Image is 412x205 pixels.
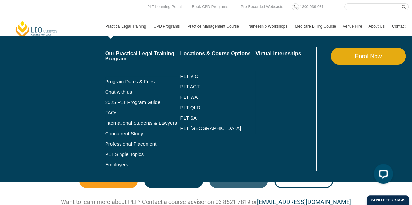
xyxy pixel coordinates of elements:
[105,152,180,157] a: PLT Single Topics
[257,198,351,205] a: [EMAIL_ADDRESS][DOMAIN_NAME]
[105,110,180,115] a: FAQs
[180,95,239,100] a: PLT WA
[105,51,180,61] a: Our Practical Legal Training Program
[368,161,396,189] iframe: LiveChat chat widget
[180,105,255,110] a: PLT QLD
[180,126,255,131] a: PLT [GEOGRAPHIC_DATA]
[300,5,323,9] span: 1300 039 031
[15,20,58,39] a: [PERSON_NAME] Centre for Law
[105,162,180,167] a: Employers
[190,3,230,10] a: Book CPD Programs
[105,121,180,126] a: International Students & Lawyers
[105,141,180,147] a: Professional Placement
[239,3,285,10] a: Pre-Recorded Webcasts
[105,89,180,95] a: Chat with us
[339,17,365,36] a: Venue Hire
[180,84,255,89] a: PLT ACT
[365,17,389,36] a: About Us
[180,115,255,121] a: PLT SA
[105,79,180,84] a: Program Dates & Fees
[150,17,184,36] a: CPD Programs
[180,74,255,79] a: PLT VIC
[105,131,180,136] a: Concurrent Study
[180,51,255,56] a: Locations & Course Options
[102,17,150,36] a: Practical Legal Training
[105,100,164,105] a: 2025 PLT Program Guide
[146,3,183,10] a: PLT Learning Portal
[255,51,314,56] a: Virtual Internships
[389,17,409,36] a: Contact
[243,17,291,36] a: Traineeship Workshops
[291,17,339,36] a: Medicare Billing Course
[298,3,325,10] a: 1300 039 031
[331,48,406,65] a: Enrol Now
[184,17,243,36] a: Practice Management Course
